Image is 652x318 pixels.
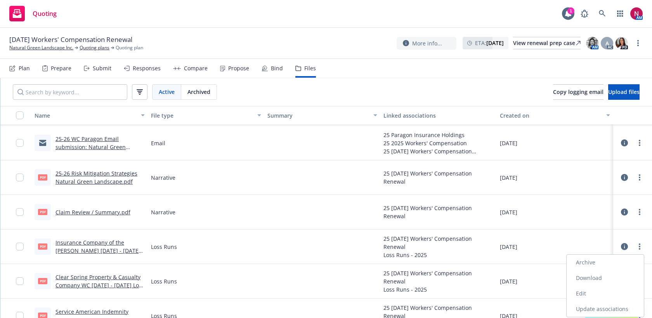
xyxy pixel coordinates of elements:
[116,44,143,51] span: Quoting plan
[383,269,494,285] div: 25 [DATE] Workers' Compensation Renewal
[497,106,613,125] button: Created on
[16,208,24,216] input: Toggle Row Selected
[38,209,47,215] span: pdf
[51,65,71,71] div: Prepare
[500,243,517,251] span: [DATE]
[267,111,369,120] div: Summary
[55,273,144,297] a: Clear Spring Property & Casualty Company WC [DATE] - [DATE] Loss Runs - Valued [DATE].pdf
[38,243,47,249] span: pdf
[55,209,130,216] a: Claim Review / Summary.pdf
[635,242,644,251] a: more
[397,37,456,50] button: More info...
[9,35,132,44] span: [DATE] Workers' Compensation Renewal
[383,111,494,120] div: Linked associations
[38,174,47,180] span: pdf
[9,44,73,51] a: Natural Green Landscape Inc.
[16,111,24,119] input: Select all
[228,65,249,71] div: Propose
[38,278,47,284] span: pdf
[586,37,598,49] img: photo
[567,286,644,301] a: Edit
[35,111,136,120] div: Name
[16,243,24,250] input: Toggle Row Selected
[553,84,603,100] button: Copy logging email
[80,44,109,51] a: Quoting plans
[567,301,644,317] a: Update associations
[383,251,494,259] div: Loss Runs - 2025
[608,84,640,100] button: Upload files
[567,270,644,286] a: Download
[184,65,208,71] div: Compare
[595,6,610,21] a: Search
[630,7,643,20] img: photo
[635,138,644,148] a: more
[19,65,30,71] div: Plan
[608,88,640,96] span: Upload files
[55,170,137,185] a: 25-26 Risk Mitigation Strategies Natural Green Landscape.pdf
[151,111,253,120] div: File type
[605,39,609,47] span: A
[55,239,140,262] a: Insurance Company of the [PERSON_NAME] [DATE] - [DATE] Loss Runs - Valued [DATE].pdf
[271,65,283,71] div: Bind
[16,174,24,181] input: Toggle Row Selected
[383,131,494,139] div: 25 Paragon Insurance Holdings
[500,111,602,120] div: Created on
[486,39,504,47] strong: [DATE]
[380,106,497,125] button: Linked associations
[187,88,210,96] span: Archived
[31,106,148,125] button: Name
[55,135,128,159] a: 25-26 WC Paragon Email submission: Natural Green Landscape: 25-26 WC Quote
[567,255,644,270] a: Archive
[633,38,643,48] a: more
[383,147,494,155] div: 25 [DATE] Workers' Compensation Renewal
[383,139,494,147] div: 25 2025 Workers' Compensation
[151,208,175,216] span: Narrative
[93,65,111,71] div: Submit
[148,106,264,125] button: File type
[500,139,517,147] span: [DATE]
[33,10,57,17] span: Quoting
[635,207,644,217] a: more
[635,173,644,182] a: more
[383,169,494,186] div: 25 [DATE] Workers' Compensation Renewal
[553,88,603,96] span: Copy logging email
[13,84,127,100] input: Search by keyword...
[304,65,316,71] div: Files
[16,277,24,285] input: Toggle Row Selected
[500,208,517,216] span: [DATE]
[577,6,592,21] a: Report a Bug
[159,88,175,96] span: Active
[500,174,517,182] span: [DATE]
[513,37,581,49] a: View renewal prep case
[16,139,24,147] input: Toggle Row Selected
[151,139,165,147] span: Email
[500,277,517,285] span: [DATE]
[412,39,442,47] span: More info...
[383,204,494,220] div: 25 [DATE] Workers' Compensation Renewal
[264,106,381,125] button: Summary
[616,37,628,49] img: photo
[151,243,177,251] span: Loss Runs
[567,7,574,14] div: 1
[133,65,161,71] div: Responses
[612,6,628,21] a: Switch app
[475,39,504,47] span: ETA :
[151,277,177,285] span: Loss Runs
[383,235,494,251] div: 25 [DATE] Workers' Compensation Renewal
[151,174,175,182] span: Narrative
[383,285,494,294] div: Loss Runs - 2025
[6,3,60,24] a: Quoting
